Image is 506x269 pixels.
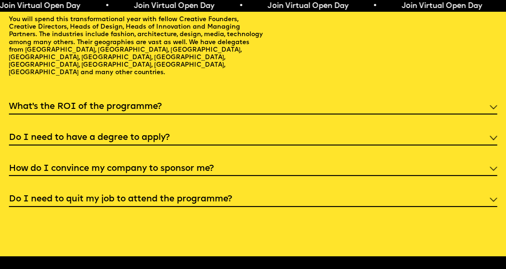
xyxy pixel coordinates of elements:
span: • [372,2,377,10]
h5: How do I convince my company to sponsor me? [9,164,214,174]
h5: Do I need to have a degree to apply? [9,133,170,143]
span: • [239,2,243,10]
h5: Do I need to quit my job to attend the programme? [9,195,232,204]
p: You will spend this transformational year with fellow Creative Founders, Creative Directors, Head... [9,11,265,84]
h5: What’s the ROI of the programme? [9,102,162,112]
span: • [105,2,109,10]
